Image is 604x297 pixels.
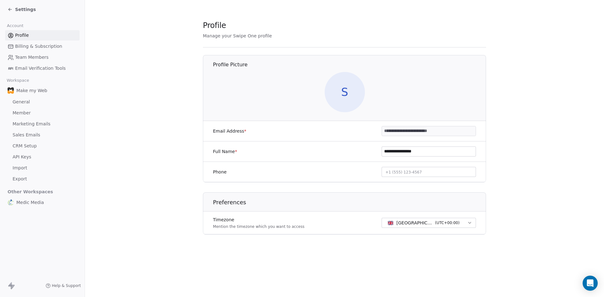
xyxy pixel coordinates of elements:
[5,174,80,184] a: Export
[46,283,81,288] a: Help & Support
[5,119,80,129] a: Marketing Emails
[13,110,31,116] span: Member
[5,63,80,74] a: Email Verification Tools
[13,154,31,160] span: API Keys
[8,87,14,94] img: favicon-orng.png
[8,199,14,206] img: Logoicon.png
[15,32,29,39] span: Profile
[5,187,56,197] span: Other Workspaces
[5,41,80,52] a: Billing & Subscription
[15,6,36,13] span: Settings
[4,76,32,85] span: Workspace
[15,43,62,50] span: Billing & Subscription
[213,169,226,175] label: Phone
[203,21,226,30] span: Profile
[5,130,80,140] a: Sales Emails
[382,167,476,177] button: +1 (555) 123-4567
[8,6,36,13] a: Settings
[13,165,27,171] span: Import
[16,199,44,206] span: Medic Media
[5,52,80,63] a: Team Members
[382,218,476,228] button: [GEOGRAPHIC_DATA] - GMT(UTC+00:00)
[435,220,460,226] span: ( UTC+00:00 )
[213,217,305,223] label: Timezone
[325,72,365,112] span: S
[13,176,27,182] span: Export
[13,143,37,149] span: CRM Setup
[213,224,305,229] p: Mention the timezone which you want to access
[213,128,246,134] label: Email Address
[5,152,80,162] a: API Keys
[16,87,47,94] span: Make my Web
[5,30,80,41] a: Profile
[15,65,66,72] span: Email Verification Tools
[203,33,272,38] span: Manage your Swipe One profile
[13,121,50,127] span: Marketing Emails
[385,170,422,174] span: +1 (555) 123-4567
[396,220,433,226] span: [GEOGRAPHIC_DATA] - GMT
[13,132,40,138] span: Sales Emails
[5,141,80,151] a: CRM Setup
[52,283,81,288] span: Help & Support
[5,97,80,107] a: General
[15,54,48,61] span: Team Members
[213,148,237,155] label: Full Name
[583,276,598,291] div: Open Intercom Messenger
[13,99,30,105] span: General
[5,108,80,118] a: Member
[5,163,80,173] a: Import
[4,21,26,30] span: Account
[213,199,486,206] h1: Preferences
[213,61,486,68] h1: Profile Picture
